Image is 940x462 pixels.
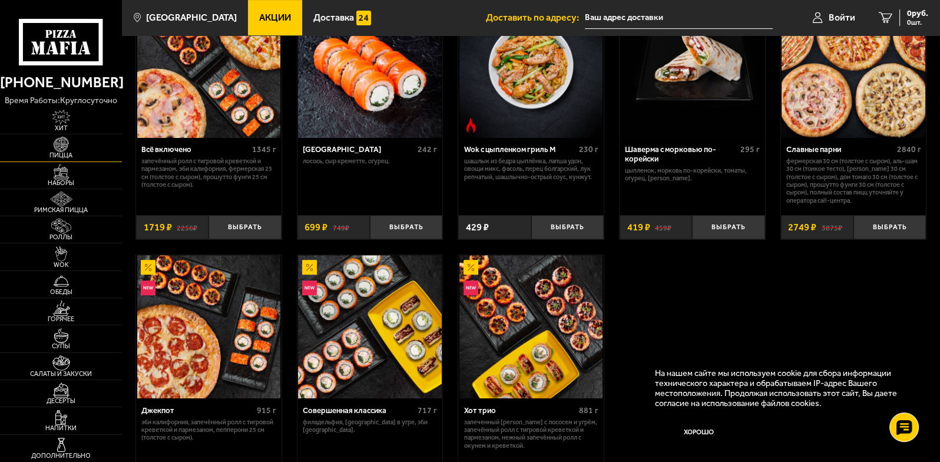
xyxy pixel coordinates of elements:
span: 1719 ₽ [144,222,172,232]
div: Всё включено [141,145,249,154]
img: Акционный [302,260,317,275]
img: Джекпот [137,255,281,399]
span: 699 ₽ [304,222,327,232]
div: Совершенная классика [303,406,415,415]
button: Выбрать [531,215,604,239]
s: 3875 ₽ [822,222,842,232]
p: цыпленок, морковь по-корейски, томаты, огурец, [PERSON_NAME]. [625,167,759,183]
div: Шаверма с морковью по-корейски [625,145,737,164]
img: Новинка [464,280,478,295]
span: 881 г [579,405,598,415]
input: Ваш адрес доставки [585,7,773,29]
span: Доставка [313,13,354,22]
s: 2256 ₽ [177,222,197,232]
span: 2749 ₽ [788,222,816,232]
p: лосось, Сыр креметте, огурец. [303,157,437,165]
a: АкционныйНовинкаСовершенная классика [297,255,443,399]
img: 15daf4d41897b9f0e9f617042186c801.svg [356,11,371,25]
p: Фермерская 30 см (толстое с сыром), Аль-Шам 30 см (тонкое тесто), [PERSON_NAME] 30 см (толстое с ... [786,157,921,204]
button: Выбрать [208,215,281,239]
button: Выбрать [692,215,764,239]
span: [GEOGRAPHIC_DATA] [146,13,237,22]
span: Акции [259,13,291,22]
button: Хорошо [654,418,743,448]
button: Выбрать [853,215,926,239]
span: 230 г [579,144,598,154]
p: Запеченный [PERSON_NAME] с лососем и угрём, Запечённый ролл с тигровой креветкой и пармезаном, Не... [464,418,598,450]
img: Острое блюдо [464,118,478,133]
img: Хот трио [459,255,603,399]
span: 1345 г [252,144,276,154]
span: 242 г [418,144,437,154]
div: [GEOGRAPHIC_DATA] [303,145,415,154]
p: Филадельфия, [GEOGRAPHIC_DATA] в угре, Эби [GEOGRAPHIC_DATA]. [303,418,437,434]
a: АкционныйНовинкаХот трио [458,255,604,399]
span: 915 г [257,405,276,415]
img: Совершенная классика [298,255,442,399]
span: 2840 г [896,144,921,154]
span: 429 ₽ [466,222,489,232]
span: 0 руб. [907,9,928,18]
span: 717 г [418,405,437,415]
div: Wok с цыпленком гриль M [464,145,575,154]
s: 749 ₽ [333,222,349,232]
p: На нашем сайте мы используем cookie для сбора информации технического характера и обрабатываем IP... [654,368,910,409]
div: Славные парни [786,145,893,154]
span: 0 шт. [907,19,928,26]
p: шашлык из бедра цыплёнка, лапша удон, овощи микс, фасоль, перец болгарский, лук репчатый, шашлычн... [464,157,598,181]
button: Выбрать [370,215,442,239]
span: 295 г [740,144,760,154]
s: 459 ₽ [655,222,671,232]
p: Эби Калифорния, Запечённый ролл с тигровой креветкой и пармезаном, Пепперони 25 см (толстое с сыр... [141,418,276,442]
div: Хот трио [464,406,575,415]
img: Новинка [302,280,317,295]
p: Запечённый ролл с тигровой креветкой и пармезаном, Эби Калифорния, Фермерская 25 см (толстое с сы... [141,157,276,189]
span: Войти [829,13,855,22]
img: Новинка [141,280,155,295]
img: Акционный [141,260,155,275]
a: АкционныйНовинкаДжекпот [136,255,282,399]
span: Доставить по адресу: [486,13,585,22]
img: Акционный [464,260,478,275]
div: Джекпот [141,406,253,415]
span: 419 ₽ [627,222,650,232]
